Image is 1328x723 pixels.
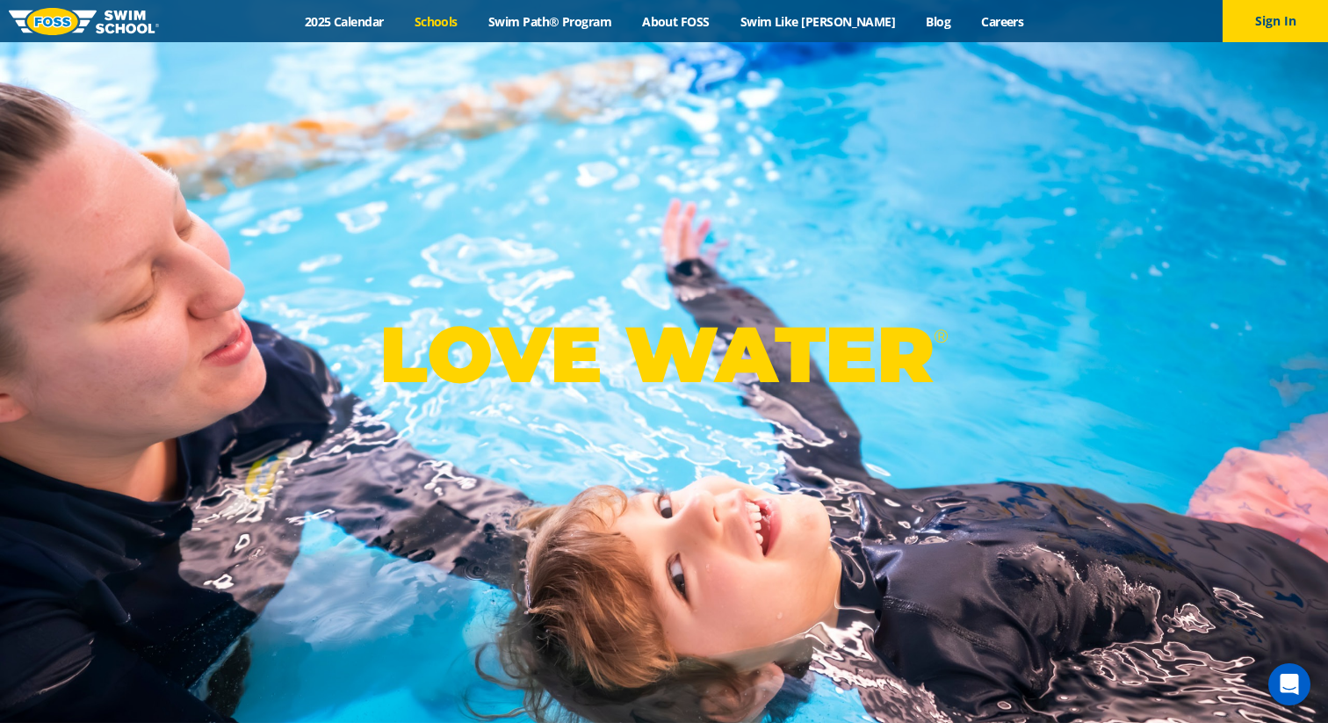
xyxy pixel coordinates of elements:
sup: ® [934,325,948,347]
div: Open Intercom Messenger [1268,663,1310,705]
a: Careers [966,13,1039,30]
a: Blog [911,13,966,30]
a: Schools [399,13,473,30]
a: Swim Path® Program [473,13,626,30]
a: 2025 Calendar [289,13,399,30]
p: LOVE WATER [379,307,948,401]
img: FOSS Swim School Logo [9,8,159,35]
a: Swim Like [PERSON_NAME] [725,13,911,30]
a: About FOSS [627,13,725,30]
